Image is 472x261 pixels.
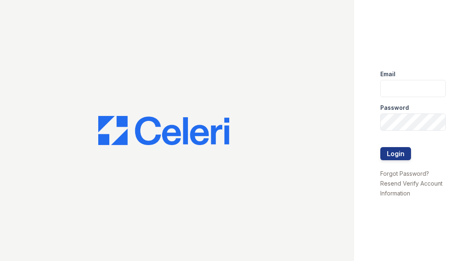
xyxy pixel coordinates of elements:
[380,147,411,160] button: Login
[380,104,409,112] label: Password
[380,70,395,78] label: Email
[98,116,229,145] img: CE_Logo_Blue-a8612792a0a2168367f1c8372b55b34899dd931a85d93a1a3d3e32e68fde9ad4.png
[380,180,443,197] a: Resend Verify Account Information
[380,170,429,177] a: Forgot Password?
